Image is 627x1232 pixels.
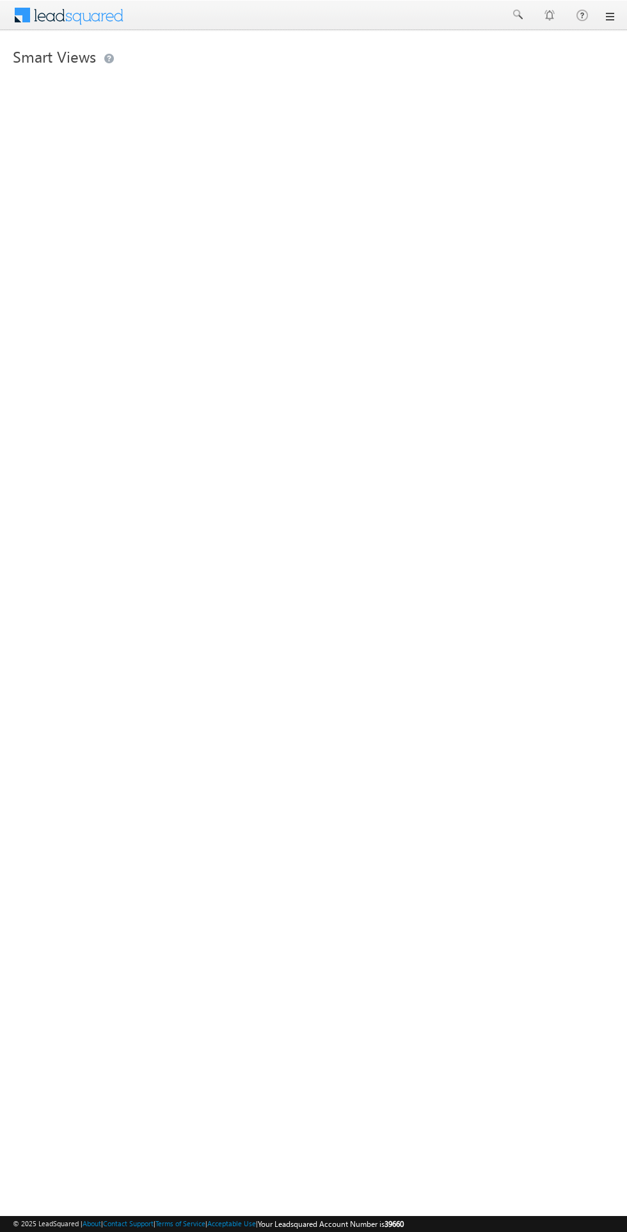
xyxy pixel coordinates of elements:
[13,1218,404,1230] span: © 2025 LeadSquared | | | | |
[103,1219,154,1228] a: Contact Support
[83,1219,101,1228] a: About
[155,1219,205,1228] a: Terms of Service
[258,1219,404,1229] span: Your Leadsquared Account Number is
[207,1219,256,1228] a: Acceptable Use
[13,46,96,66] span: Smart Views
[385,1219,404,1229] span: 39660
